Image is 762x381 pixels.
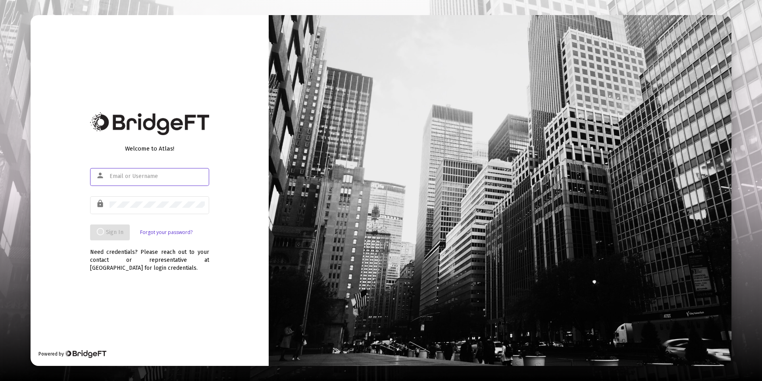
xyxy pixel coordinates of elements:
[90,240,209,272] div: Need credentials? Please reach out to your contact or representative at [GEOGRAPHIC_DATA] for log...
[90,224,130,240] button: Sign In
[65,350,106,358] img: Bridge Financial Technology Logo
[90,112,209,135] img: Bridge Financial Technology Logo
[38,350,106,358] div: Powered by
[96,229,123,236] span: Sign In
[110,173,205,180] input: Email or Username
[96,171,106,180] mat-icon: person
[96,199,106,209] mat-icon: lock
[90,145,209,153] div: Welcome to Atlas!
[140,228,192,236] a: Forgot your password?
